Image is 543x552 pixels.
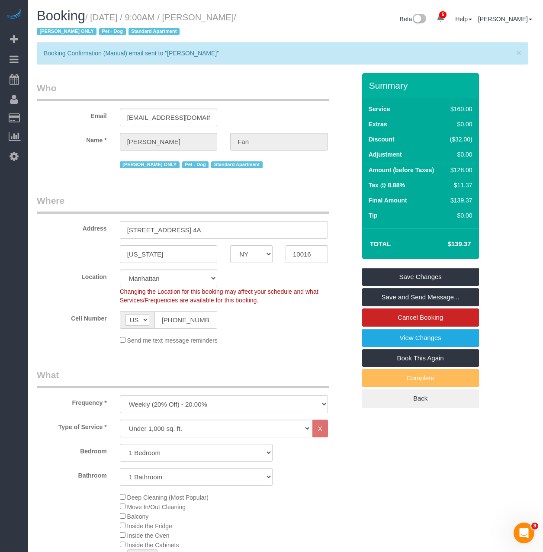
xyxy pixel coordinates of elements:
[30,311,113,323] label: Cell Number
[412,14,426,25] img: New interface
[37,13,236,37] small: / [DATE] / 9:00AM / [PERSON_NAME]
[5,9,22,21] img: Automaid Logo
[37,194,329,214] legend: Where
[400,16,427,22] a: Beta
[369,120,387,128] label: Extras
[37,82,329,101] legend: Who
[369,211,378,220] label: Tip
[447,105,472,113] div: $160.00
[369,80,475,90] h3: Summary
[30,270,113,281] label: Location
[127,523,172,530] span: Inside the Fridge
[531,523,538,530] span: 3
[516,48,521,57] button: Close
[369,150,402,159] label: Adjustment
[37,28,96,35] span: [PERSON_NAME] ONLY
[370,240,391,247] strong: Total
[421,241,471,248] h4: $139.37
[211,161,263,168] span: Standard Apartment
[37,13,236,37] span: /
[30,395,113,407] label: Frequency *
[516,48,521,58] span: ×
[30,420,113,431] label: Type of Service *
[447,181,472,189] div: $11.37
[362,288,479,306] a: Save and Send Message...
[120,161,180,168] span: [PERSON_NAME] ONLY
[432,9,449,28] a: 5
[182,161,209,168] span: Pet - Dog
[369,105,390,113] label: Service
[362,349,479,367] a: Book This Again
[120,245,218,263] input: City
[447,150,472,159] div: $0.00
[369,196,407,205] label: Final Amount
[369,181,405,189] label: Tax @ 8.88%
[447,166,472,174] div: $128.00
[30,468,113,480] label: Bathroom
[30,221,113,233] label: Address
[30,444,113,456] label: Bedroom
[30,133,113,144] label: Name *
[127,542,179,549] span: Inside the Cabinets
[37,369,329,388] legend: What
[447,120,472,128] div: $0.00
[362,308,479,327] a: Cancel Booking
[127,532,170,539] span: Inside the Oven
[447,196,472,205] div: $139.37
[30,109,113,120] label: Email
[120,109,218,126] input: Email
[129,28,180,35] span: Standard Apartment
[369,166,434,174] label: Amount (before Taxes)
[439,11,447,18] span: 5
[362,268,479,286] a: Save Changes
[514,523,534,543] iframe: Intercom live chat
[362,329,479,347] a: View Changes
[230,133,328,151] input: Last Name
[120,133,218,151] input: First Name
[37,8,85,23] span: Booking
[447,211,472,220] div: $0.00
[127,337,218,344] span: Send me text message reminders
[44,49,512,58] p: Booking Confirmation (Manual) email sent to "[PERSON_NAME]"
[120,288,318,304] span: Changing the Location for this booking may affect your schedule and what Services/Frequencies are...
[455,16,472,22] a: Help
[127,494,209,501] span: Deep Cleaning (Most Popular)
[478,16,532,22] a: [PERSON_NAME]
[99,28,125,35] span: Pet - Dog
[286,245,328,263] input: Zip Code
[127,504,186,510] span: Move In/Out Cleaning
[369,135,395,144] label: Discount
[447,135,472,144] div: ($32.00)
[362,389,479,408] a: Back
[127,513,149,520] span: Balcony
[154,311,218,329] input: Cell Number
